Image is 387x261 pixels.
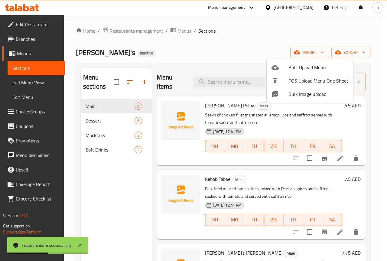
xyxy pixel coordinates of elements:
[267,74,353,87] li: POS Upload Menu One Sheet
[288,90,348,98] span: Bulk Image upload
[288,77,348,84] span: POS Upload Menu One Sheet
[267,61,353,74] li: Upload bulk menu
[288,64,348,71] span: Bulk Upload Menu
[22,242,71,249] div: Import is done successfully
